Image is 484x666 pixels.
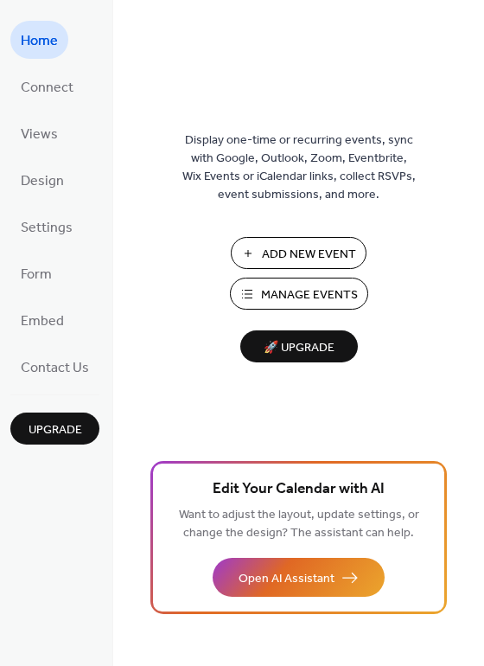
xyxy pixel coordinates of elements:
span: Contact Us [21,355,89,382]
button: Manage Events [230,278,368,310]
a: Embed [10,301,74,339]
span: Manage Events [261,286,358,304]
button: Add New Event [231,237,366,269]
a: Home [10,21,68,59]
span: Display one-time or recurring events, sync with Google, Outlook, Zoom, Eventbrite, Wix Events or ... [182,131,416,204]
span: Form [21,261,52,289]
span: Home [21,28,58,55]
span: Want to adjust the layout, update settings, or change the design? The assistant can help. [179,503,419,545]
span: Upgrade [29,421,82,439]
button: Upgrade [10,413,99,445]
span: Edit Your Calendar with AI [213,477,385,502]
span: Add New Event [262,246,356,264]
a: Design [10,161,74,199]
span: Open AI Assistant [239,570,334,588]
span: Views [21,121,58,149]
span: Design [21,168,64,195]
button: 🚀 Upgrade [240,330,358,362]
a: Form [10,254,62,292]
a: Connect [10,67,84,106]
span: Connect [21,74,73,102]
span: Embed [21,308,64,336]
span: 🚀 Upgrade [251,336,347,360]
button: Open AI Assistant [213,558,385,597]
a: Contact Us [10,348,99,386]
span: Settings [21,215,73,242]
a: Views [10,114,68,152]
a: Settings [10,208,83,246]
